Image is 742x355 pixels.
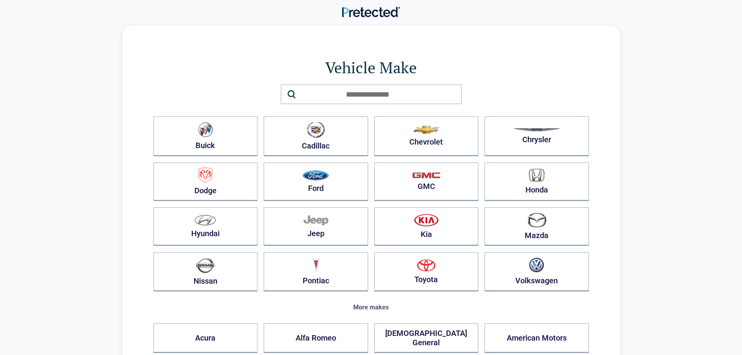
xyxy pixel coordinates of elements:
[374,162,479,201] button: GMC
[153,207,258,246] button: Hyundai
[264,323,368,353] button: Alfa Romeo
[153,304,589,311] div: More makes
[374,207,479,246] button: Kia
[264,117,368,156] button: Cadillac
[374,117,479,156] button: Chevrolet
[485,207,589,246] button: Mazda
[485,117,589,156] button: Chrysler
[374,323,479,353] button: [DEMOGRAPHIC_DATA] General
[485,323,589,353] button: American Motors
[153,252,258,291] button: Nissan
[264,162,368,201] button: Ford
[485,162,589,201] button: Honda
[153,162,258,201] button: Dodge
[485,252,589,291] button: Volkswagen
[153,117,258,156] button: Buick
[153,323,258,353] button: Acura
[374,252,479,291] button: Toyota
[264,252,368,291] button: Pontiac
[264,207,368,246] button: Jeep
[153,57,589,78] h1: Vehicle Make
